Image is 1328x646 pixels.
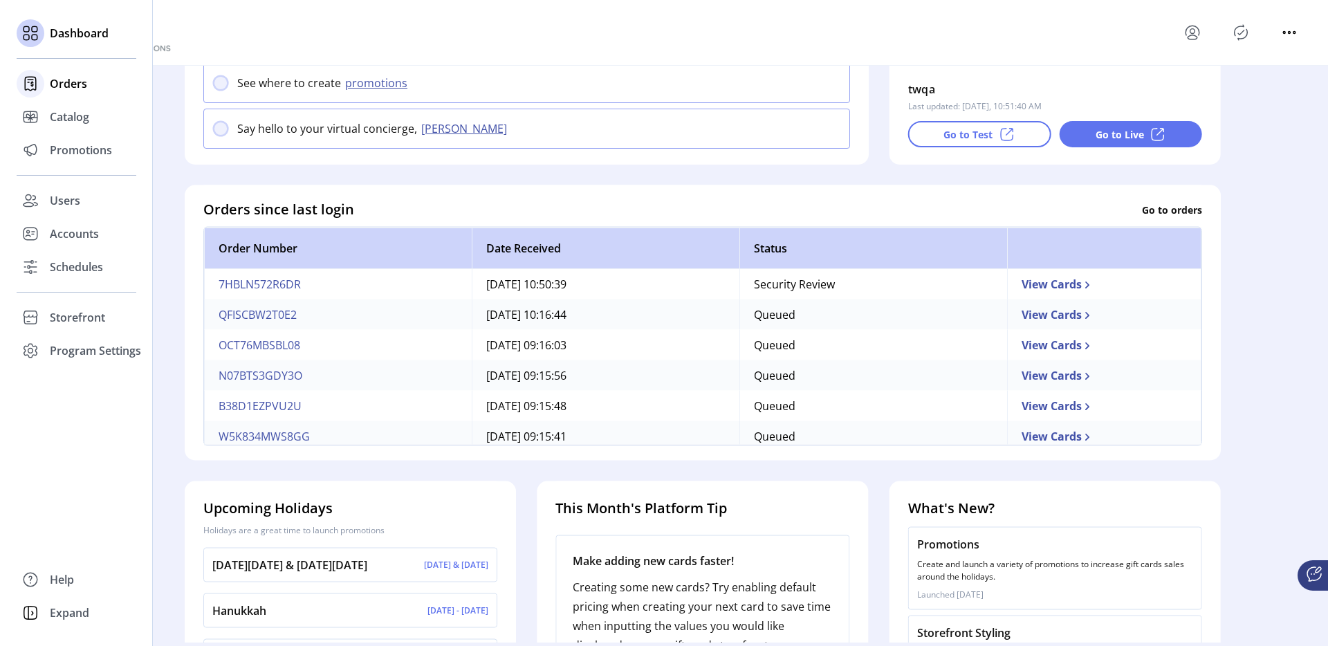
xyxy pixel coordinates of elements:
span: Storefront [50,309,105,326]
td: Queued [739,391,1007,421]
p: Launched [DATE] [917,589,1193,601]
td: View Cards [1007,269,1201,299]
p: [DATE] - [DATE] [427,605,488,617]
td: [DATE] 09:15:56 [472,360,739,391]
td: N07BTS3GDY3O [204,360,472,391]
td: B38D1EZPVU2U [204,391,472,421]
span: Users [50,192,80,209]
span: Catalog [50,109,89,125]
td: QFISCBW2T0E2 [204,299,472,330]
td: Queued [739,360,1007,391]
td: [DATE] 09:16:03 [472,330,739,360]
p: Create and launch a variety of promotions to increase gift cards sales around the holidays. [917,558,1193,583]
td: View Cards [1007,299,1201,330]
span: Orders [50,75,87,92]
span: Expand [50,605,89,621]
p: Go to Test [943,127,993,142]
h4: What's New? [908,498,1202,519]
p: Go to orders [1142,202,1202,216]
p: Storefront Styling [917,625,1193,641]
p: Go to Live [1096,127,1144,142]
td: [DATE] 09:15:48 [472,391,739,421]
h4: This Month's Platform Tip [555,498,849,519]
td: [DATE] 09:15:41 [472,421,739,452]
p: Say hello to your virtual concierge, [237,120,417,137]
span: Promotions [50,142,112,158]
span: Schedules [50,259,103,275]
th: Status [739,228,1007,269]
p: Last updated: [DATE], 10:51:40 AM [908,100,1042,113]
p: twqa [908,78,936,100]
p: Promotions [917,536,1193,553]
p: [DATE][DATE] & [DATE][DATE] [212,557,367,573]
button: Publisher Panel [1230,21,1252,44]
td: View Cards [1007,330,1201,360]
td: View Cards [1007,391,1201,421]
span: Help [50,571,74,588]
td: Queued [739,421,1007,452]
td: View Cards [1007,360,1201,391]
button: promotions [341,75,416,91]
p: See where to create [237,75,341,91]
td: [DATE] 10:16:44 [472,299,739,330]
h4: Upcoming Holidays [203,498,497,519]
p: Hanukkah [212,602,266,619]
th: Order Number [204,228,472,269]
td: [DATE] 10:50:39 [472,269,739,299]
h4: Orders since last login [203,199,354,220]
p: Make adding new cards faster! [573,553,832,569]
td: Queued [739,299,1007,330]
td: View Cards [1007,421,1201,452]
td: 7HBLN572R6DR [204,269,472,299]
button: menu [1181,21,1203,44]
td: W5K834MWS8GG [204,421,472,452]
span: Accounts [50,225,99,242]
p: [DATE] & [DATE] [424,559,488,571]
td: Security Review [739,269,1007,299]
span: Program Settings [50,342,141,359]
td: OCT76MBSBL08 [204,330,472,360]
p: Holidays are a great time to launch promotions [203,524,497,537]
button: menu [1278,21,1300,44]
span: Dashboard [50,25,109,41]
th: Date Received [472,228,739,269]
td: Queued [739,330,1007,360]
button: [PERSON_NAME] [417,120,515,137]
